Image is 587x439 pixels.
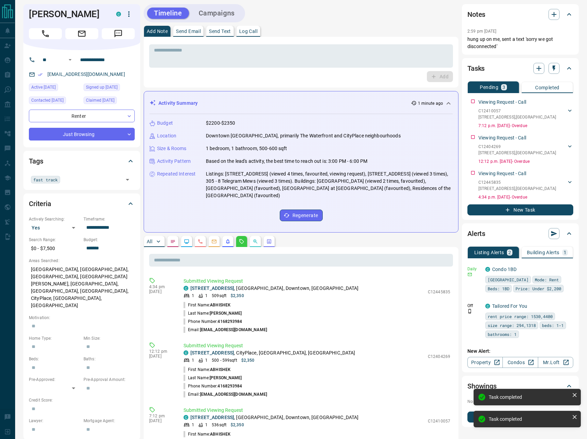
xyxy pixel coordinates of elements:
button: Open [66,56,74,64]
p: Send Text [209,29,231,34]
a: Condos [502,357,538,368]
p: 7:12 p.m. [DATE] - Overdue [478,123,573,129]
p: [DATE] [149,354,173,359]
p: , [GEOGRAPHIC_DATA], Downtown, [GEOGRAPHIC_DATA] [190,414,358,421]
svg: Listing Alerts [225,239,231,244]
svg: Emails [211,239,217,244]
p: 1 [192,293,194,299]
a: Condo 1BD [492,267,517,272]
div: C12404269[STREET_ADDRESS],[GEOGRAPHIC_DATA] [478,142,573,157]
div: Task completed [489,394,569,400]
p: Phone Number: [184,318,242,325]
div: condos.ca [184,415,188,420]
p: , [GEOGRAPHIC_DATA], Downtown, [GEOGRAPHIC_DATA] [190,285,358,292]
div: C12410057[STREET_ADDRESS],[GEOGRAPHIC_DATA] [478,106,573,122]
p: New Alert: [467,348,573,355]
p: $2,350 [231,293,244,299]
p: 2:59 pm [DATE] [467,29,497,34]
p: First Name: [184,431,231,437]
p: C12445835 [428,289,450,295]
span: Message [102,28,135,39]
span: Claimed [DATE] [86,97,114,104]
span: 4168293984 [218,384,242,389]
p: 1 [205,293,208,299]
span: Beds: 1BD [488,285,509,292]
span: [PERSON_NAME] [210,375,242,380]
p: Email: [184,391,267,397]
div: Thu Jul 27 2023 [84,97,135,106]
p: C12404269 [428,353,450,360]
svg: Notes [170,239,176,244]
h2: Criteria [29,198,51,209]
span: ABHISHEK [210,367,231,372]
h2: Showings [467,381,497,392]
p: [STREET_ADDRESS] , [GEOGRAPHIC_DATA] [478,150,556,156]
div: Thu Jul 27 2023 [29,97,80,106]
p: [GEOGRAPHIC_DATA], [GEOGRAPHIC_DATA], [GEOGRAPHIC_DATA], [GEOGRAPHIC_DATA][PERSON_NAME], [GEOGRAP... [29,264,135,311]
span: Price: Under $2,200 [516,285,561,292]
span: Call [29,28,62,39]
div: Activity Summary1 minute ago [149,97,453,110]
button: New Task [467,204,573,215]
p: C12404269 [478,144,556,150]
p: Building Alerts [527,250,560,255]
a: Property [467,357,503,368]
p: First Name: [184,302,231,308]
span: ABHISHEK [210,303,231,307]
div: Yes [29,222,80,233]
p: Submitted Viewing Request [184,278,450,285]
p: Activity Pattern [157,158,191,165]
p: Search Range: [29,237,80,243]
p: Listing Alerts [474,250,504,255]
a: [EMAIL_ADDRESS][DOMAIN_NAME] [47,71,125,77]
a: Tailored For You [492,303,527,309]
p: hung up on me, sent a text 'sorry we got disconnected' [467,36,573,50]
div: condos.ca [184,350,188,355]
a: Mr.Loft [538,357,573,368]
p: First Name: [184,367,231,373]
p: [DATE] [149,418,173,423]
p: $0 - $7,500 [29,243,80,254]
p: [STREET_ADDRESS] , [GEOGRAPHIC_DATA] [478,185,556,192]
p: Baths: [84,356,135,362]
p: 4:34 p.m. [DATE] - Overdue [478,194,573,200]
p: Min Size: [84,335,135,341]
button: Open [123,175,132,184]
p: Repeated Interest [157,170,196,178]
p: Add Note [147,29,168,34]
h1: [PERSON_NAME] [29,9,106,20]
div: Notes [467,6,573,23]
div: Just Browsing [29,128,135,140]
p: 1 [205,422,208,428]
p: 509 sqft [212,293,226,299]
a: [STREET_ADDRESS] [190,350,234,356]
p: Viewing Request - Call [478,134,526,142]
p: C12410057 [428,418,450,424]
p: 1 [192,422,194,428]
p: $2,350 [241,357,255,363]
p: C12445835 [478,179,556,185]
p: Last Name: [184,310,242,316]
div: condos.ca [184,286,188,291]
p: 7:12 pm [149,414,173,418]
h2: Tasks [467,63,485,74]
p: Downtown [GEOGRAPHIC_DATA], primarily The Waterfront and CityPlace neighbourhoods [206,132,401,139]
span: Contacted [DATE] [31,97,64,104]
p: Pending [480,85,498,90]
p: Daily [467,266,481,272]
span: beds: 1-1 [542,322,564,329]
p: Last Name: [184,375,242,381]
p: Listings: [STREET_ADDRESS] (viewed 4 times, favourited, viewing request), [STREET_ADDRESS] (viewe... [206,170,453,199]
svg: Calls [198,239,203,244]
p: Phone Number: [184,383,242,389]
p: Beds: [29,356,80,362]
p: Log Call [239,29,257,34]
p: 1 [192,357,194,363]
p: , CityPlace, [GEOGRAPHIC_DATA], [GEOGRAPHIC_DATA] [190,349,355,357]
span: bathrooms: 1 [488,331,517,338]
span: [GEOGRAPHIC_DATA] [488,276,529,283]
p: 12:12 pm [149,349,173,354]
p: Budget: [84,237,135,243]
p: Submitted Viewing Request [184,407,450,414]
button: Timeline [147,8,189,19]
